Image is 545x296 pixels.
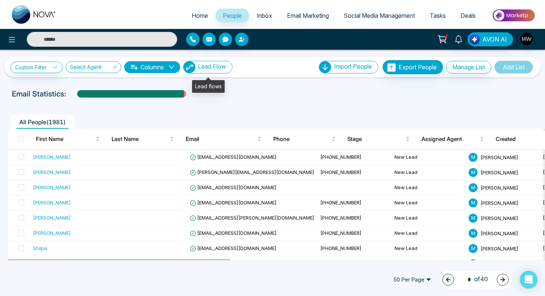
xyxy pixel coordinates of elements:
span: Social Media Management [344,12,415,19]
span: Lead Flow [198,63,226,70]
span: [EMAIL_ADDRESS][DOMAIN_NAME] [190,154,277,160]
th: Stage [341,129,416,149]
span: of 40 [463,274,488,285]
img: Market-place.gif [487,7,541,24]
span: All People ( 1981 ) [16,118,69,126]
td: New Lead [392,165,466,180]
span: [EMAIL_ADDRESS][DOMAIN_NAME] [190,200,277,205]
span: Home [192,12,208,19]
img: User Avatar [520,33,533,45]
span: Assigned Agent [422,135,478,144]
a: Custom Filter [10,62,63,73]
span: Deals [460,12,476,19]
a: Tasks [422,9,453,23]
th: Last Name [106,129,180,149]
span: [PERSON_NAME] [480,169,518,175]
span: People [223,12,242,19]
span: Phone [273,135,330,144]
span: [EMAIL_ADDRESS][DOMAIN_NAME] [190,245,277,251]
span: M [469,244,478,253]
a: Social Media Management [336,9,422,23]
a: Lead FlowLead Flow [180,61,232,73]
td: New Lead [392,180,466,195]
span: [PERSON_NAME] [480,154,518,160]
span: Email [186,135,256,144]
div: Lead flows [192,80,225,93]
div: [PERSON_NAME] [33,229,71,237]
span: [PERSON_NAME][EMAIL_ADDRESS][DOMAIN_NAME] [190,169,314,175]
span: Stage [347,135,404,144]
span: M [469,153,478,162]
span: [PERSON_NAME] [480,200,518,205]
span: [PHONE_NUMBER] [320,245,361,251]
th: Assigned Agent [416,129,490,149]
span: Export People [399,63,437,71]
div: [PERSON_NAME] [33,153,71,161]
p: Email Statistics: [12,88,66,99]
a: People [215,9,249,23]
img: Nova CRM Logo [12,5,56,24]
span: M [469,183,478,192]
button: Export People [383,60,443,74]
th: Email [180,129,267,149]
span: [PHONE_NUMBER] [320,230,361,236]
a: Deals [453,9,483,23]
a: Inbox [249,9,280,23]
span: M [469,259,478,268]
td: New Lead [392,226,466,241]
span: Last Name [112,135,168,144]
button: Lead Flow [183,61,232,73]
td: New Lead [392,150,466,165]
span: [PERSON_NAME] [480,245,518,251]
span: M [469,168,478,177]
span: M [469,214,478,223]
td: New Lead [392,256,466,272]
span: [PERSON_NAME] [480,184,518,190]
span: [PHONE_NUMBER] [320,215,361,221]
span: [PHONE_NUMBER] [320,154,361,160]
button: Manage List [446,61,491,73]
span: AVON AI [482,35,507,44]
a: Email Marketing [280,9,336,23]
span: [PHONE_NUMBER] [320,200,361,205]
span: [EMAIL_ADDRESS][DOMAIN_NAME] [190,184,277,190]
td: New Lead [392,241,466,256]
td: New Lead [392,195,466,211]
div: [PERSON_NAME] [33,199,71,206]
span: M [469,229,478,238]
th: First Name [30,129,106,149]
span: 50 Per Page [388,274,436,286]
img: Lead Flow [184,61,195,73]
button: Columnsdown [124,61,180,73]
td: New Lead [392,211,466,226]
img: Lead Flow [469,34,480,45]
span: [PERSON_NAME] [480,230,518,236]
span: [PERSON_NAME] [480,215,518,221]
span: Import People [334,63,372,70]
div: Open Intercom Messenger [520,271,538,289]
div: [PERSON_NAME] [33,184,71,191]
span: First Name [36,135,94,144]
span: Tasks [430,12,446,19]
span: [EMAIL_ADDRESS][PERSON_NAME][DOMAIN_NAME] [190,215,314,221]
th: Phone [267,129,341,149]
div: [PERSON_NAME] [33,168,71,176]
span: Email Marketing [287,12,329,19]
span: [EMAIL_ADDRESS][DOMAIN_NAME] [190,230,277,236]
span: M [469,198,478,207]
a: Home [184,9,215,23]
span: [PHONE_NUMBER] [320,169,361,175]
button: AVON AI [468,32,513,46]
span: down [169,64,175,70]
div: [PERSON_NAME] [33,214,71,221]
span: Inbox [257,12,272,19]
div: Shilpa [33,244,47,252]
